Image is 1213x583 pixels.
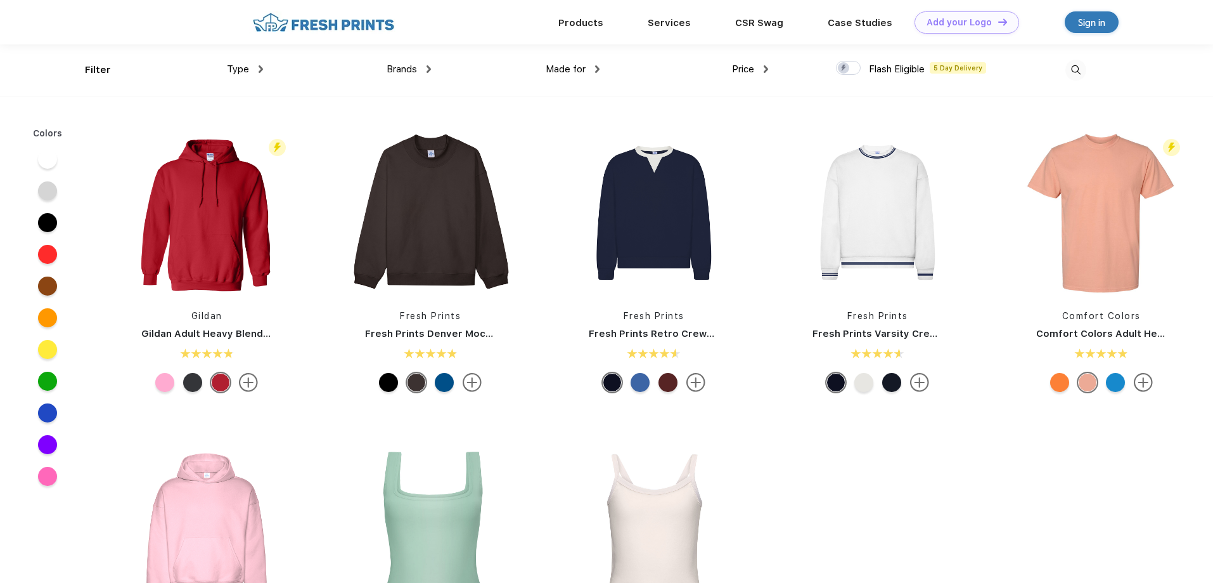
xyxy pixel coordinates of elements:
[589,328,730,339] a: Fresh Prints Retro Crewneck
[239,373,258,392] img: more.svg
[1163,139,1180,156] img: flash_active_toggle.svg
[1065,11,1119,33] a: Sign in
[1134,373,1153,392] img: more.svg
[400,311,461,321] a: Fresh Prints
[1106,373,1125,392] div: Royal Caribe
[23,127,72,140] div: Colors
[869,63,925,75] span: Flash Eligible
[826,373,845,392] div: White with Navy Stripes
[269,139,286,156] img: flash_active_toggle.svg
[854,373,873,392] div: Ash Grey
[427,65,431,73] img: dropdown.png
[793,128,962,297] img: func=resize&h=266
[686,373,705,392] img: more.svg
[435,373,454,392] div: Royal Blue
[85,63,111,77] div: Filter
[927,17,992,28] div: Add your Logo
[122,128,291,297] img: func=resize&h=266
[1062,311,1141,321] a: Comfort Colors
[407,373,426,392] div: Dark Chocolate
[249,11,398,34] img: fo%20logo%202.webp
[998,18,1007,25] img: DT
[624,311,684,321] a: Fresh Prints
[1078,373,1097,392] div: Peachy
[764,65,768,73] img: dropdown.png
[155,373,174,392] div: Safety Pink
[631,373,650,392] div: Denim Blue
[558,17,603,29] a: Products
[1050,373,1069,392] div: Burnt Orange
[365,328,640,339] a: Fresh Prints Denver Mock Neck Heavyweight Sweatshirt
[379,373,398,392] div: Black
[910,373,929,392] img: more.svg
[658,373,677,392] div: Burgundy
[732,63,754,75] span: Price
[1078,15,1105,30] div: Sign in
[882,373,901,392] div: Navy with White Stripes
[346,128,515,297] img: func=resize&h=266
[227,63,249,75] span: Type
[141,328,418,339] a: Gildan Adult Heavy Blend 8 Oz. 50/50 Hooded Sweatshirt
[1017,128,1186,297] img: func=resize&h=266
[570,128,738,297] img: func=resize&h=266
[211,373,230,392] div: Red
[546,63,586,75] span: Made for
[595,65,600,73] img: dropdown.png
[259,65,263,73] img: dropdown.png
[463,373,482,392] img: more.svg
[812,328,961,339] a: Fresh Prints Varsity Crewneck
[183,373,202,392] div: Dark Heather
[847,311,908,321] a: Fresh Prints
[191,311,222,321] a: Gildan
[1065,60,1086,81] img: desktop_search.svg
[603,373,622,392] div: Navy/White
[387,63,417,75] span: Brands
